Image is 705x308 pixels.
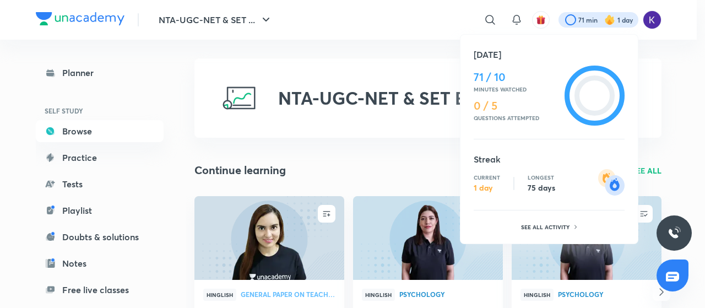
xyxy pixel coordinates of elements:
p: See all activity [521,224,572,230]
p: 1 day [474,183,500,193]
img: streak [598,169,625,196]
p: Current [474,174,500,181]
p: Questions attempted [474,115,560,121]
p: Longest [528,174,555,181]
p: Minutes watched [474,86,560,93]
h4: 0 / 5 [474,99,560,112]
p: 75 days [528,183,555,193]
h5: [DATE] [474,48,625,61]
h4: 71 / 10 [474,71,560,84]
h5: Streak [474,153,625,166]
